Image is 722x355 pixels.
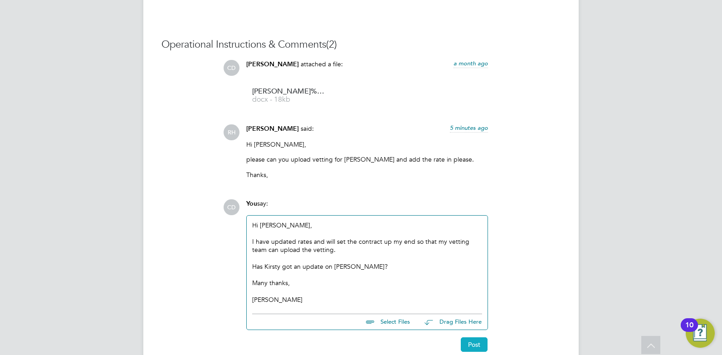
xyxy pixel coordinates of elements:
[301,124,314,133] span: said:
[246,199,488,215] div: say:
[246,155,488,163] p: please can you upload vetting for [PERSON_NAME] and add the rate in please.
[450,124,488,132] span: 5 minutes ago
[417,313,482,332] button: Drag Files Here
[685,325,693,337] div: 10
[252,88,325,103] a: [PERSON_NAME]%20Ralphina%20HQ00529359 docx - 18kb
[252,96,325,103] span: docx - 18kb
[246,125,299,133] span: [PERSON_NAME]
[252,262,482,271] div: Has Kirsty got an update on [PERSON_NAME]?
[454,59,488,67] span: a month ago
[252,88,325,95] span: [PERSON_NAME]%20Ralphina%20HQ00529359
[326,38,337,50] span: (2)
[246,200,257,207] span: You
[246,60,299,68] span: [PERSON_NAME]
[246,140,488,148] p: Hi [PERSON_NAME],
[461,337,488,352] button: Post
[224,60,239,76] span: CD
[686,319,715,348] button: Open Resource Center, 10 new notifications
[252,279,482,287] div: Many thanks,
[301,60,343,68] span: attached a file:
[161,38,561,51] h3: Operational Instructions & Comments
[224,124,239,140] span: RH
[252,237,482,254] div: I have updated rates and will set the contract up my end so that my vetting team can upload the v...
[252,296,482,304] div: [PERSON_NAME]
[252,221,482,304] div: Hi [PERSON_NAME],
[224,199,239,215] span: CD
[246,171,488,179] p: Thanks,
